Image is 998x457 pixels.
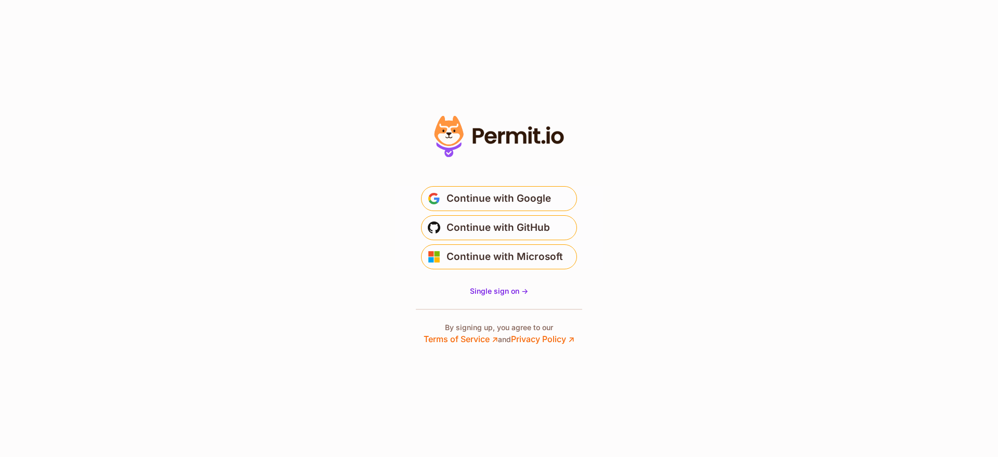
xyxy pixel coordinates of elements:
button: Continue with GitHub [421,215,577,240]
p: By signing up, you agree to our and [424,322,574,345]
span: Continue with Microsoft [447,249,563,265]
a: Privacy Policy ↗ [511,334,574,344]
span: Single sign on -> [470,286,528,295]
button: Continue with Google [421,186,577,211]
a: Single sign on -> [470,286,528,296]
button: Continue with Microsoft [421,244,577,269]
span: Continue with Google [447,190,551,207]
span: Continue with GitHub [447,219,550,236]
a: Terms of Service ↗ [424,334,498,344]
